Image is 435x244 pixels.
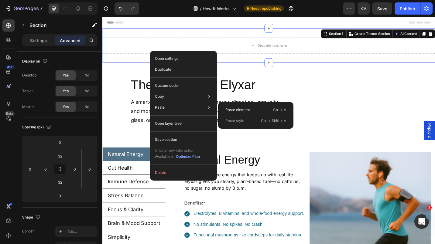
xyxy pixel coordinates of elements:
input: 0px [41,164,50,174]
p: Ctrl + V [273,107,286,113]
span: Yes [63,104,69,110]
p: A smarter, cleaner way to nourish energy, digestion, immunity, and more—without the pills, sugar,... [31,89,197,118]
div: Beta [5,111,15,116]
button: Optimize Plan [176,154,200,160]
div: Mobile [22,104,34,110]
p: Functional mushrooms like cordyceps for daily stamina. [100,236,221,242]
p: Settings [30,37,47,44]
span: Popup 2 [355,117,361,132]
input: 0px [70,164,79,174]
span: No [84,73,89,78]
p: Benefits:* [90,200,221,208]
p: Brain & Mood Support [6,222,63,230]
p: Advanced [60,37,80,44]
p: Section [29,22,79,29]
p: Custom code [155,83,178,88]
div: Spacing (px) [22,123,52,131]
div: Add... [67,229,96,234]
span: How It Works [203,5,230,12]
button: Publish [395,2,420,15]
button: AI Content [319,15,346,22]
p: Copy [155,94,164,99]
p: Open layer tree [155,121,182,126]
p: Paste element [225,107,250,113]
input: 2xl [54,151,66,161]
div: 450 [6,65,15,69]
p: Natural Energy [6,146,45,154]
span: Yes [63,88,69,94]
span: Save [377,6,387,11]
p: Ctrl + Shift + V [261,118,286,124]
p: No stimulants. No spikes. No crash. [100,224,221,231]
input: 0 [26,164,35,174]
p: Save section [155,137,177,142]
div: Desktop [22,73,36,78]
iframe: Design area [102,17,435,244]
input: 0 [54,191,66,200]
input: 2xl [54,178,66,187]
button: Save [372,2,392,15]
div: Tablet [22,88,33,94]
p: Duplicate [155,67,171,72]
div: Section 1 [247,16,265,21]
div: Undo/Redo [115,2,139,15]
span: / [200,5,201,12]
button: 7 [2,2,45,15]
p: Focus & Clarity [6,207,45,215]
iframe: Intercom live chat [414,214,429,229]
h2: Natural Energy [89,148,222,165]
p: Clean, crash-free energy that keeps up with real life. Elyxar gives you steady, plant-based fuel—... [90,169,221,191]
p: Open settings [155,56,178,61]
p: Stress Balance [6,191,45,200]
div: Publish [400,5,415,12]
p: Create Theme Section [276,16,315,21]
div: Shape [22,213,42,222]
div: Border [22,229,34,234]
input: 0 [85,164,94,174]
div: Drop element here [170,29,202,34]
span: No [84,104,89,110]
div: Display on [22,57,49,66]
p: Immune Defense [6,176,51,185]
p: Gut Health [6,161,33,169]
span: 1 [427,205,432,210]
h2: The Benefits of Elyxar [30,65,273,84]
p: Create new interaction [155,147,200,154]
span: Yes [63,73,69,78]
p: Paste [155,105,165,110]
p: Electrolytes, B vitamins, and whole-food energy support. [100,212,221,219]
span: No [84,88,89,94]
p: 7 [40,5,43,12]
input: 0 [54,138,66,147]
button: Delete [152,167,214,178]
span: Available in [155,154,174,159]
p: Paste style [225,118,244,124]
span: Need republishing [250,6,281,11]
div: Optimize Plan [176,154,200,159]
